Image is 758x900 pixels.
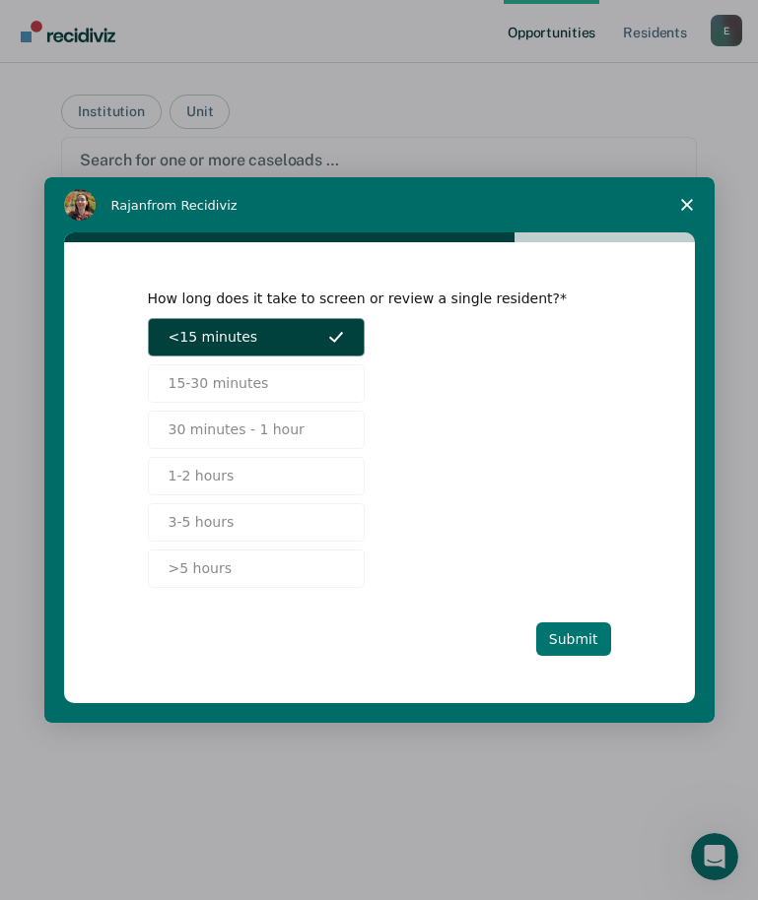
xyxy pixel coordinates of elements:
[111,198,148,213] span: Rajan
[148,411,365,449] button: 30 minutes - 1 hour
[148,318,365,356] button: <15 minutes
[659,177,715,232] span: Close survey
[148,503,365,542] button: 3-5 hours
[169,466,235,486] span: 1-2 hours
[148,457,365,495] button: 1-2 hours
[64,189,96,221] img: Profile image for Rajan
[169,419,305,440] span: 30 minutes - 1 hour
[169,373,269,394] span: 15-30 minutes
[169,512,235,533] span: 3-5 hours
[147,198,238,213] span: from Recidiviz
[148,364,365,403] button: 15-30 minutes
[536,622,611,656] button: Submit
[169,327,258,348] span: <15 minutes
[169,558,232,579] span: >5 hours
[148,289,582,307] div: How long does it take to screen or review a single resident?
[148,549,365,588] button: >5 hours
